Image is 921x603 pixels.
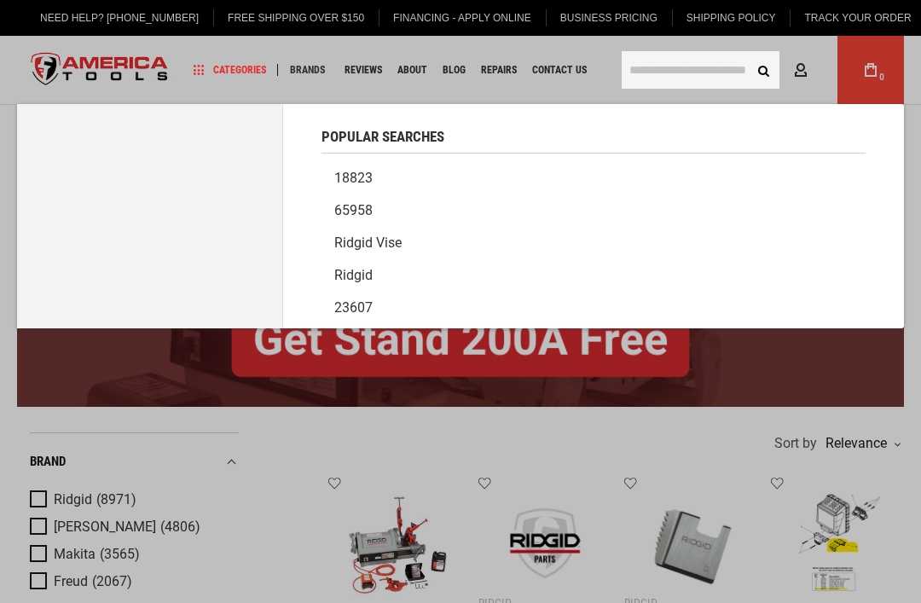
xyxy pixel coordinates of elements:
a: 23607 [321,292,866,324]
a: Categories [186,59,274,82]
a: Ridgid [321,259,866,292]
span: Brands [290,65,325,75]
span: Popular Searches [321,130,444,144]
a: Ridgid vise [321,227,866,259]
span: Categories [194,64,266,76]
a: Brands [282,59,333,82]
a: 65958 [321,194,866,227]
button: Search [747,54,779,86]
a: 18823 [321,162,866,194]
